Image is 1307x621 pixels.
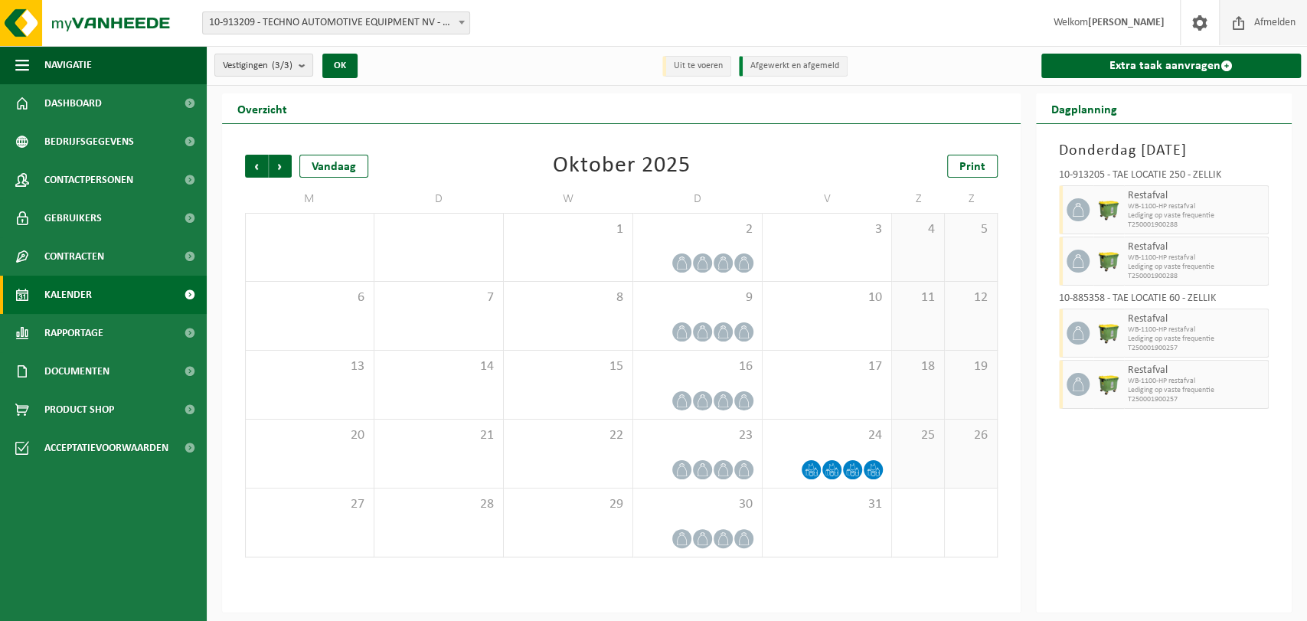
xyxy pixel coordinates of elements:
[552,155,690,178] div: Oktober 2025
[1059,293,1269,309] div: 10-885358 - TAE LOCATIE 60 - ZELLIK
[253,427,366,444] span: 20
[245,185,374,213] td: M
[44,46,92,84] span: Navigatie
[223,54,292,77] span: Vestigingen
[253,496,366,513] span: 27
[214,54,313,77] button: Vestigingen(3/3)
[641,289,754,306] span: 9
[1128,335,1264,344] span: Lediging op vaste frequentie
[900,289,936,306] span: 11
[892,185,945,213] td: Z
[1059,170,1269,185] div: 10-913205 - TAE LOCATIE 250 - ZELLIK
[770,289,884,306] span: 10
[253,289,366,306] span: 6
[245,155,268,178] span: Vorige
[504,185,633,213] td: W
[1128,313,1264,325] span: Restafval
[44,391,114,429] span: Product Shop
[1036,93,1132,123] h2: Dagplanning
[374,185,504,213] td: D
[511,221,625,238] span: 1
[203,12,469,34] span: 10-913209 - TECHNO AUTOMOTIVE EQUIPMENT NV - ZELLIK
[1128,344,1264,353] span: T250001900257
[641,496,754,513] span: 30
[763,185,892,213] td: V
[44,84,102,123] span: Dashboard
[770,496,884,513] span: 31
[1128,202,1264,211] span: WB-1100-HP restafval
[1059,139,1269,162] h3: Donderdag [DATE]
[44,237,104,276] span: Contracten
[952,427,989,444] span: 26
[900,427,936,444] span: 25
[1128,272,1264,281] span: T250001900288
[947,155,998,178] a: Print
[253,358,366,375] span: 13
[739,56,848,77] li: Afgewerkt en afgemeld
[641,358,754,375] span: 16
[1128,221,1264,230] span: T250001900288
[272,60,292,70] count: (3/3)
[641,427,754,444] span: 23
[770,427,884,444] span: 24
[322,54,358,78] button: OK
[959,161,985,173] span: Print
[44,429,168,467] span: Acceptatievoorwaarden
[382,427,495,444] span: 21
[1128,377,1264,386] span: WB-1100-HP restafval
[1128,325,1264,335] span: WB-1100-HP restafval
[44,161,133,199] span: Contactpersonen
[1088,17,1165,28] strong: [PERSON_NAME]
[770,358,884,375] span: 17
[900,358,936,375] span: 18
[1128,364,1264,377] span: Restafval
[269,155,292,178] span: Volgende
[44,123,134,161] span: Bedrijfsgegevens
[1097,198,1120,221] img: WB-1100-HPE-GN-50
[1097,250,1120,273] img: WB-1100-HPE-GN-51
[1097,322,1120,345] img: WB-1100-HPE-GN-50
[44,199,102,237] span: Gebruikers
[1128,386,1264,395] span: Lediging op vaste frequentie
[662,56,731,77] li: Uit te voeren
[633,185,763,213] td: D
[44,276,92,314] span: Kalender
[945,185,998,213] td: Z
[1128,190,1264,202] span: Restafval
[900,221,936,238] span: 4
[952,358,989,375] span: 19
[1128,241,1264,253] span: Restafval
[1128,395,1264,404] span: T250001900257
[44,314,103,352] span: Rapportage
[382,289,495,306] span: 7
[511,496,625,513] span: 29
[511,427,625,444] span: 22
[511,289,625,306] span: 8
[1128,211,1264,221] span: Lediging op vaste frequentie
[1097,373,1120,396] img: WB-1100-HPE-GN-51
[770,221,884,238] span: 3
[222,93,302,123] h2: Overzicht
[382,496,495,513] span: 28
[641,221,754,238] span: 2
[382,358,495,375] span: 14
[1041,54,1301,78] a: Extra taak aanvragen
[952,221,989,238] span: 5
[1128,263,1264,272] span: Lediging op vaste frequentie
[202,11,470,34] span: 10-913209 - TECHNO AUTOMOTIVE EQUIPMENT NV - ZELLIK
[1128,253,1264,263] span: WB-1100-HP restafval
[952,289,989,306] span: 12
[299,155,368,178] div: Vandaag
[44,352,109,391] span: Documenten
[511,358,625,375] span: 15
